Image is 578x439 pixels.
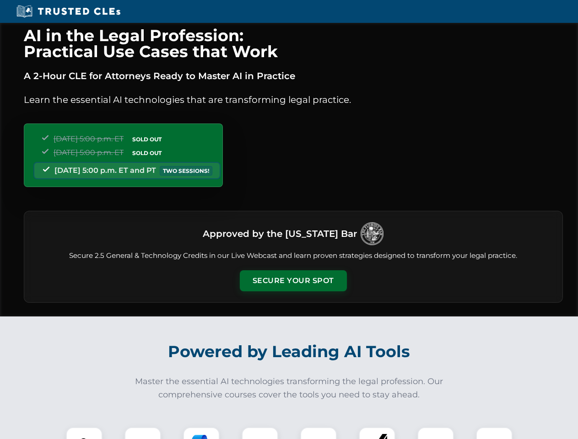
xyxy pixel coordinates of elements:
p: Learn the essential AI technologies that are transforming legal practice. [24,92,563,107]
h1: AI in the Legal Profession: Practical Use Cases that Work [24,27,563,59]
button: Secure Your Spot [240,270,347,291]
p: Master the essential AI technologies transforming the legal profession. Our comprehensive courses... [129,375,449,402]
h3: Approved by the [US_STATE] Bar [203,225,357,242]
p: Secure 2.5 General & Technology Credits in our Live Webcast and learn proven strategies designed ... [35,251,551,261]
h2: Powered by Leading AI Tools [36,336,543,368]
p: A 2-Hour CLE for Attorneys Ready to Master AI in Practice [24,69,563,83]
img: Trusted CLEs [14,5,123,18]
img: Logo [361,222,384,245]
span: SOLD OUT [129,148,165,158]
span: [DATE] 5:00 p.m. ET [54,134,124,143]
span: [DATE] 5:00 p.m. ET [54,148,124,157]
span: SOLD OUT [129,134,165,144]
